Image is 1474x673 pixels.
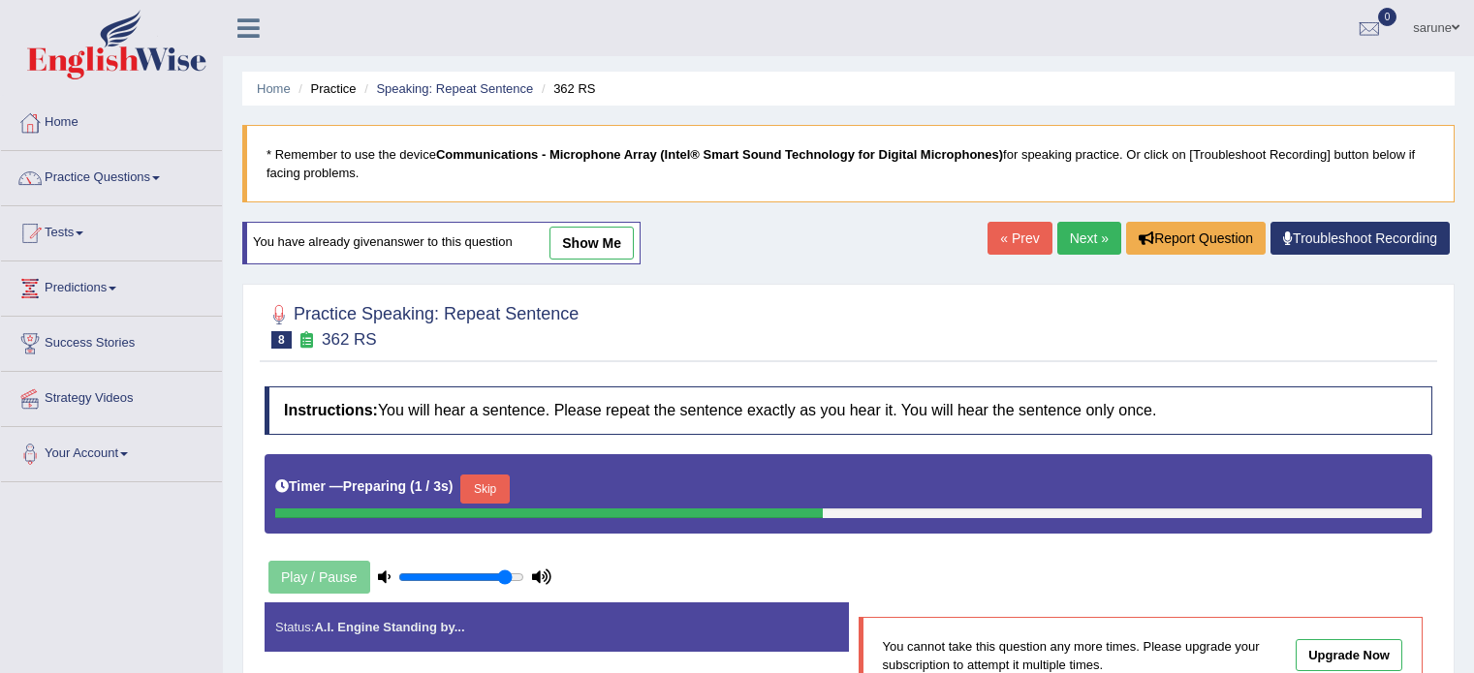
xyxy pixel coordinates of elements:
[1,151,222,199] a: Practice Questions
[410,478,415,494] b: (
[1057,222,1121,255] a: Next »
[257,81,291,96] a: Home
[537,79,596,98] li: 362 RS
[314,620,464,634] strong: A.I. Engine Standing by...
[265,300,579,349] h2: Practice Speaking: Repeat Sentence
[1126,222,1266,255] button: Report Question
[322,330,377,349] small: 362 RS
[415,478,449,494] b: 1 / 3s
[449,478,454,494] b: )
[436,147,1003,162] b: Communications - Microphone Array (Intel® Smart Sound Technology for Digital Microphones)
[265,386,1432,435] h4: You will hear a sentence. Please repeat the sentence exactly as you hear it. You will hear the se...
[460,474,509,504] button: Skip
[1,261,222,310] a: Predictions
[376,81,533,96] a: Speaking: Repeat Sentence
[1,96,222,144] a: Home
[549,227,634,260] a: show me
[1,427,222,475] a: Your Account
[242,125,1455,202] blockquote: * Remember to use the device for speaking practice. Or click on [Troubleshoot Recording] button b...
[1296,639,1402,671] a: Upgrade Now
[1378,8,1397,26] span: 0
[297,331,317,350] small: Exam occurring question
[284,402,378,418] b: Instructions:
[1,372,222,420] a: Strategy Videos
[242,222,641,264] div: You have already given answer to this question
[988,222,1051,255] a: « Prev
[265,602,849,652] div: Status:
[271,331,292,349] span: 8
[1,317,222,365] a: Success Stories
[1270,222,1450,255] a: Troubleshoot Recording
[294,79,356,98] li: Practice
[275,479,453,494] h5: Timer —
[1,206,222,255] a: Tests
[343,478,406,494] b: Preparing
